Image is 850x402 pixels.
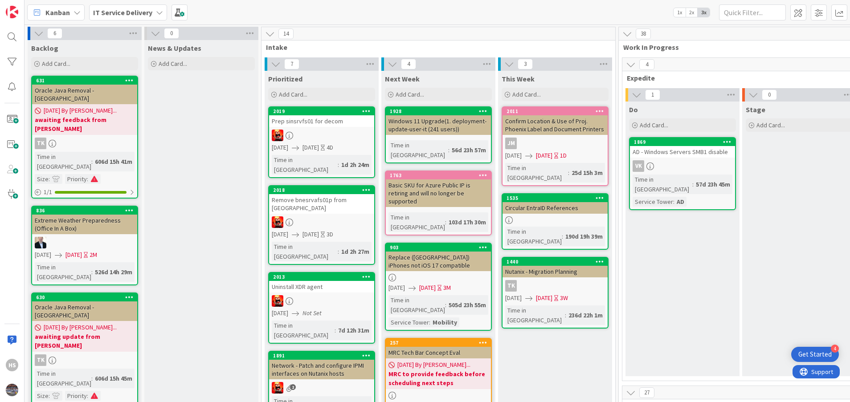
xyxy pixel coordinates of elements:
[694,179,732,189] div: 57d 23h 45m
[503,194,608,214] div: 1535Circular EntraID References
[269,360,374,379] div: Network - Patch and configure IPMI interfaces on Nutanix hosts
[502,193,609,250] a: 1535Circular EntraID ReferencesTime in [GEOGRAPHIC_DATA]:190d 19h 39m
[42,60,70,68] span: Add Card...
[568,168,569,178] span: :
[518,59,533,69] span: 3
[446,300,488,310] div: 505d 23h 55m
[290,384,296,390] span: 2
[831,345,839,353] div: 4
[35,354,46,366] div: TK
[430,317,459,327] div: Mobility
[32,237,137,248] div: HO
[445,217,446,227] span: :
[698,8,710,17] span: 3x
[386,244,491,271] div: 903Replace ([GEOGRAPHIC_DATA]) iPhones not iOS 17 compatible
[636,28,651,39] span: 38
[565,310,566,320] span: :
[396,90,424,98] span: Add Card...
[272,130,283,141] img: VN
[269,273,374,292] div: 2013Uninstall XDR agent
[386,171,491,179] div: 1763
[448,145,450,155] span: :
[505,151,522,160] span: [DATE]
[503,138,608,149] div: JM
[633,175,692,194] div: Time in [GEOGRAPHIC_DATA]
[390,108,491,114] div: 1928
[645,89,660,100] span: 1
[386,171,491,207] div: 1763Basic SKU for Azure Public IP is retiring and will no longer be supported
[35,138,46,149] div: TK
[6,359,18,371] div: HS
[269,352,374,379] div: 1891Network - Patch and configure IPMI interfaces on Nutanix hosts
[35,174,49,184] div: Size
[634,139,735,145] div: 1869
[32,138,137,149] div: TK
[91,157,93,166] span: :
[503,258,608,266] div: 1440
[87,174,88,184] span: :
[266,43,604,52] span: Intake
[630,146,735,158] div: AD - Windows Servers SMB1 disable
[32,77,137,104] div: 631Oracle Java Removal - [GEOGRAPHIC_DATA]
[269,194,374,214] div: Remove bnesrvafs01p from [GEOGRAPHIC_DATA]
[65,391,87,401] div: Priority
[272,143,288,152] span: [DATE]
[640,121,668,129] span: Add Card...
[91,374,93,383] span: :
[633,160,644,172] div: VK
[32,215,137,234] div: Extreme Weather Preparedness (Office In A Box)
[386,347,491,358] div: MRC Tech Bar Concept Eval
[273,108,374,114] div: 2019
[388,317,429,327] div: Service Tower
[269,216,374,228] div: VN
[386,339,491,358] div: 257MRC Tech Bar Concept Eval
[35,115,135,133] b: awaiting feedback from [PERSON_NAME]
[450,145,488,155] div: 56d 23h 57m
[746,105,765,114] span: Stage
[674,197,687,207] div: AD
[505,293,522,303] span: [DATE]
[268,106,375,178] a: 2019Prep sinsrvfs01 for decomVN[DATE][DATE]4DTime in [GEOGRAPHIC_DATA]:1d 2h 24m
[385,171,492,236] a: 1763Basic SKU for Azure Public IP is retiring and will no longer be supportedTime in [GEOGRAPHIC_...
[302,230,319,239] span: [DATE]
[93,157,135,166] div: 606d 15h 41m
[36,294,137,300] div: 630
[47,28,62,39] span: 6
[674,8,686,17] span: 1x
[35,262,91,282] div: Time in [GEOGRAPHIC_DATA]
[269,281,374,292] div: Uninstall XDR agent
[31,76,138,199] a: 631Oracle Java Removal - [GEOGRAPHIC_DATA][DATE] By [PERSON_NAME]...awaiting feedback from [PERSO...
[386,179,491,207] div: Basic SKU for Azure Public IP is retiring and will no longer be supported
[505,138,517,149] div: JM
[536,151,552,160] span: [DATE]
[503,202,608,214] div: Circular EntraID References
[503,258,608,277] div: 1440Nutanix - Migration Planning
[673,197,674,207] span: :
[536,293,552,303] span: [DATE]
[388,295,445,315] div: Time in [GEOGRAPHIC_DATA]
[49,174,50,184] span: :
[35,369,91,388] div: Time in [GEOGRAPHIC_DATA]
[272,309,288,318] span: [DATE]
[386,339,491,347] div: 257
[446,217,488,227] div: 103d 17h 30m
[505,163,568,183] div: Time in [GEOGRAPHIC_DATA]
[503,115,608,135] div: Confirm Location & Use of Proj. Phoenix Label and Document Printers
[505,280,517,292] div: TK
[269,107,374,127] div: 2019Prep sinsrvfs01 for decom
[503,266,608,277] div: Nutanix - Migration Planning
[560,293,568,303] div: 3W
[503,107,608,115] div: 2011
[272,155,338,175] div: Time in [GEOGRAPHIC_DATA]
[268,74,302,83] span: Prioritized
[386,244,491,252] div: 903
[269,107,374,115] div: 2019
[388,283,405,292] span: [DATE]
[32,293,137,301] div: 630
[269,115,374,127] div: Prep sinsrvfs01 for decom
[692,179,694,189] span: :
[268,272,375,344] a: 2013Uninstall XDR agentVN[DATE]Not SetTime in [GEOGRAPHIC_DATA]:7d 12h 31m
[272,295,283,307] img: VN
[6,6,18,18] img: Visit kanbanzone.com
[6,384,18,396] img: avatar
